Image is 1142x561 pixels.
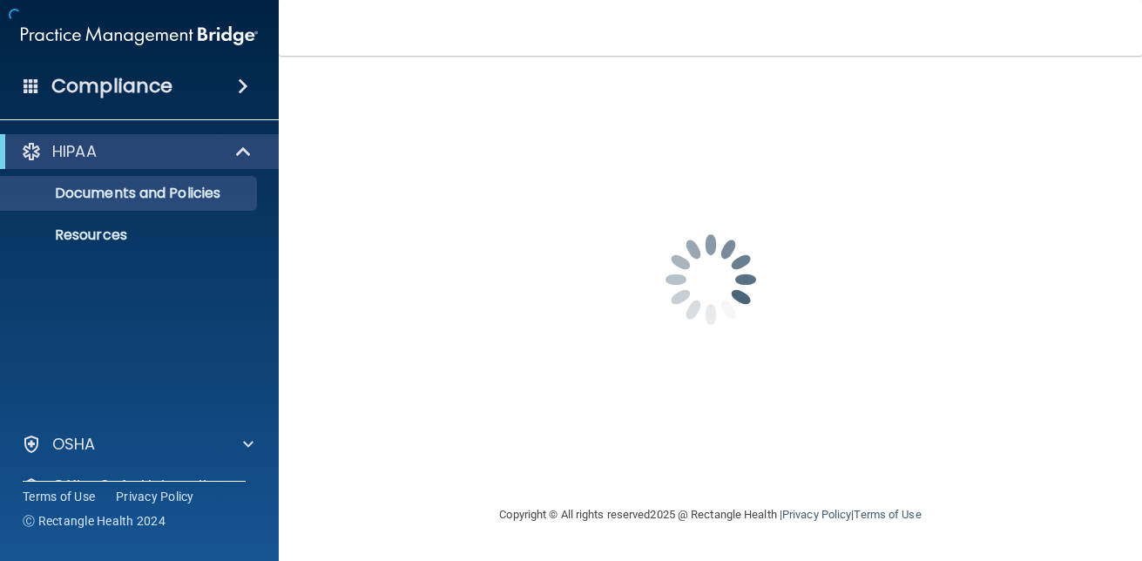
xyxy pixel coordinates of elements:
[11,185,249,202] p: Documents and Policies
[51,74,172,98] h4: Compliance
[624,193,798,367] img: spinner.e123f6fc.gif
[782,508,851,521] a: Privacy Policy
[116,488,194,505] a: Privacy Policy
[393,487,1029,543] div: Copyright © All rights reserved 2025 @ Rectangle Health | |
[21,141,253,162] a: HIPAA
[23,512,166,530] span: Ⓒ Rectangle Health 2024
[11,226,249,244] p: Resources
[52,434,96,455] p: OSHA
[52,476,217,497] p: OfficeSafe University
[21,434,253,455] a: OSHA
[21,476,253,497] a: OfficeSafe University
[854,508,921,521] a: Terms of Use
[23,488,95,505] a: Terms of Use
[52,141,97,162] p: HIPAA
[21,18,258,53] img: PMB logo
